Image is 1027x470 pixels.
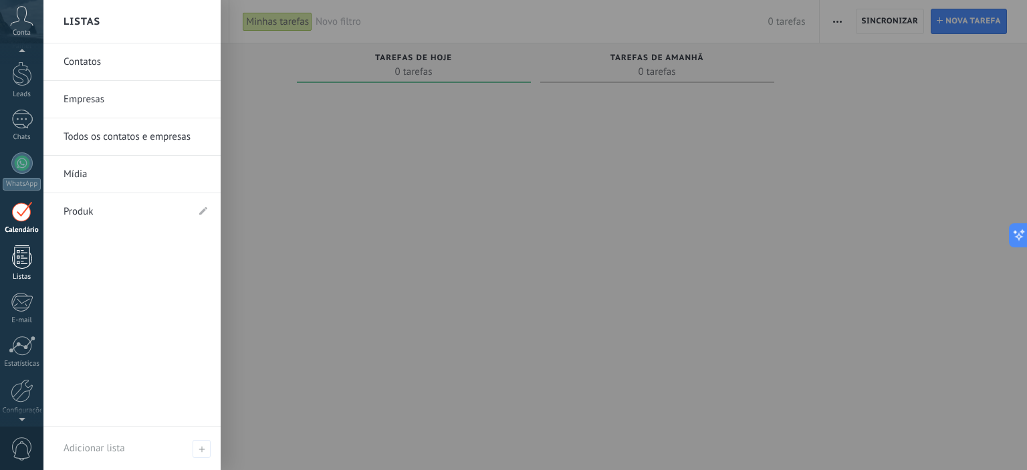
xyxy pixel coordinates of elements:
div: Calendário [3,226,41,235]
a: Empresas [64,81,207,118]
div: Chats [3,133,41,142]
h2: Listas [64,1,100,43]
span: Adicionar lista [64,442,125,455]
div: Leads [3,90,41,99]
span: Conta [13,29,31,37]
a: Todos os contatos e empresas [64,118,207,156]
a: Contatos [64,43,207,81]
div: E-mail [3,316,41,325]
div: Estatísticas [3,360,41,368]
div: Listas [3,273,41,281]
div: WhatsApp [3,178,41,191]
span: Adicionar lista [193,440,211,458]
a: Mídia [64,156,207,193]
a: Produk [64,193,187,231]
